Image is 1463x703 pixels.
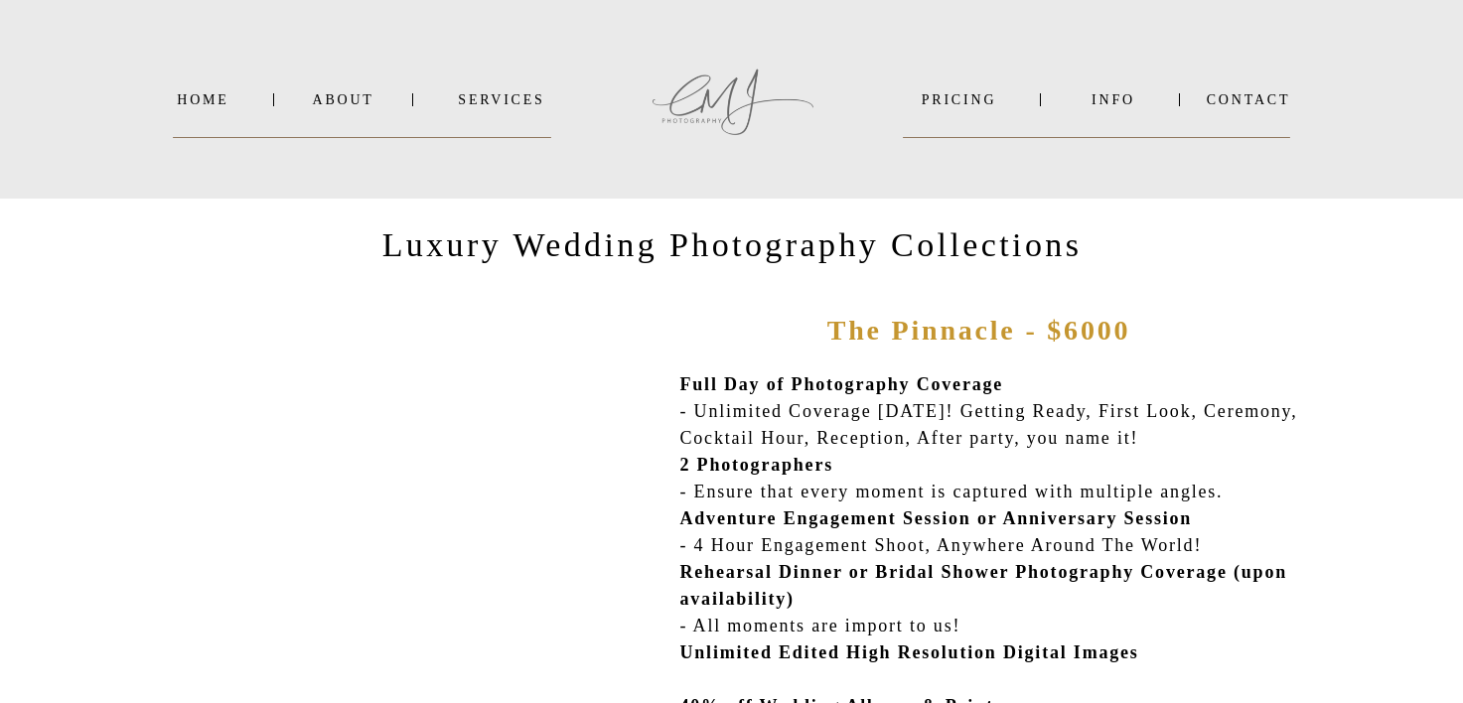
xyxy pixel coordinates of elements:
[1066,92,1162,107] a: INFO
[680,562,1288,609] b: Rehearsal Dinner or Bridal Shower Photography Coverage (upon availability)
[680,374,1004,394] b: Full Day of Photography Coverage
[827,315,1131,346] b: The Pinnacle - $6000
[348,223,1117,273] p: Luxury Wedding Photography Collections
[680,508,1193,528] b: Adventure Engagement Session or Anniversary Session
[680,455,834,475] b: 2 Photographers
[313,92,372,107] a: About
[174,92,233,107] a: Home
[1207,92,1291,107] a: Contact
[680,642,1139,662] b: Unlimited Edited High Resolution Digital Images
[904,92,1015,107] a: PRICING
[452,92,552,107] a: SERVICES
